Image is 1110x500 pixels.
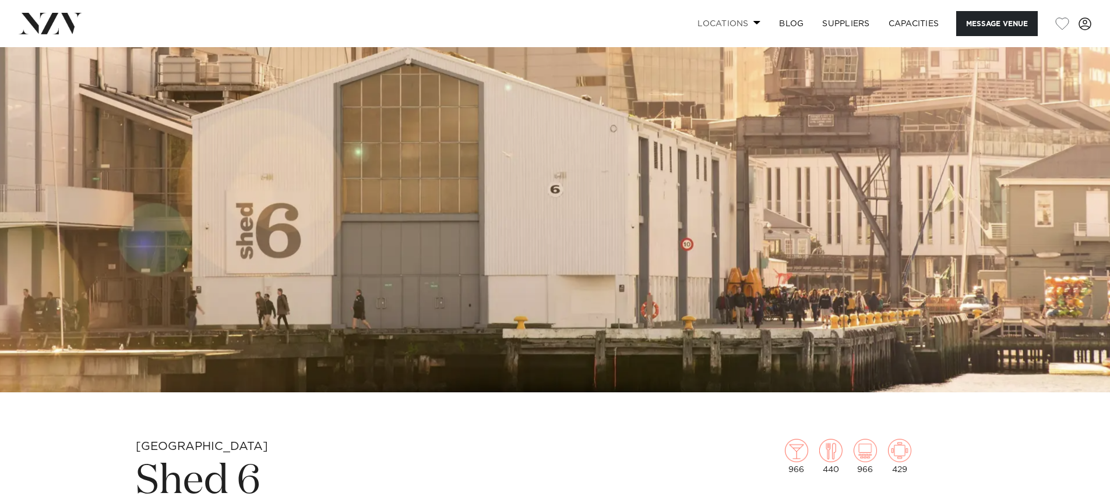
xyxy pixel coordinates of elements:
img: meeting.png [888,439,911,462]
a: Capacities [879,11,949,36]
a: Locations [688,11,770,36]
div: 966 [785,439,808,474]
img: nzv-logo.png [19,13,82,34]
img: dining.png [819,439,843,462]
button: Message Venue [956,11,1038,36]
a: SUPPLIERS [813,11,879,36]
img: theatre.png [854,439,877,462]
div: 429 [888,439,911,474]
a: BLOG [770,11,813,36]
div: 440 [819,439,843,474]
img: cocktail.png [785,439,808,462]
small: [GEOGRAPHIC_DATA] [136,441,268,452]
div: 966 [854,439,877,474]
